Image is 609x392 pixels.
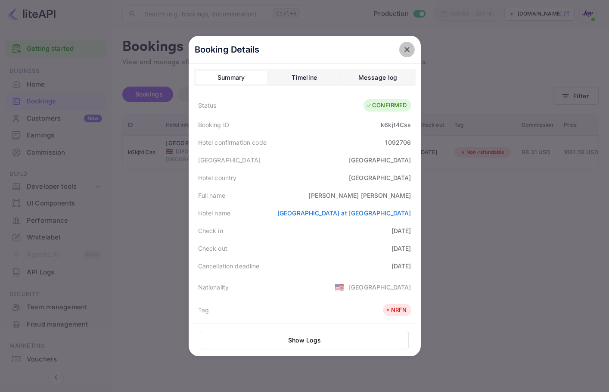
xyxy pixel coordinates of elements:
div: [DATE] [391,244,411,253]
button: close [399,42,415,57]
div: Full name [198,191,225,200]
div: 1092706 [385,138,411,147]
div: [GEOGRAPHIC_DATA] [198,156,261,165]
a: [GEOGRAPHIC_DATA] at [GEOGRAPHIC_DATA] [277,209,411,217]
div: Check out [198,244,227,253]
div: [GEOGRAPHIC_DATA] [349,156,411,165]
div: Tag [198,305,209,314]
div: Hotel country [198,173,237,182]
div: Status [198,101,217,110]
div: Booking ID [198,120,230,129]
div: Message log [358,72,397,83]
button: Summary [196,71,267,84]
div: [PERSON_NAME] [PERSON_NAME] [308,191,411,200]
div: [GEOGRAPHIC_DATA] [349,283,411,292]
span: United States [335,279,345,295]
div: CONFIRMED [366,101,407,110]
button: Show Logs [201,331,409,349]
div: Nationality [198,283,229,292]
div: [DATE] [391,261,411,271]
div: Hotel confirmation code [198,138,267,147]
div: NRFN [385,306,407,314]
p: Booking Details [195,43,260,56]
div: Hotel name [198,208,231,218]
button: Message log [342,71,413,84]
div: k6kjt4Css [381,120,411,129]
div: Summary [217,72,245,83]
div: Cancellation deadline [198,261,260,271]
div: Timeline [292,72,317,83]
div: [DATE] [391,226,411,235]
button: Timeline [269,71,340,84]
div: [GEOGRAPHIC_DATA] [349,173,411,182]
div: Check in [198,226,223,235]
